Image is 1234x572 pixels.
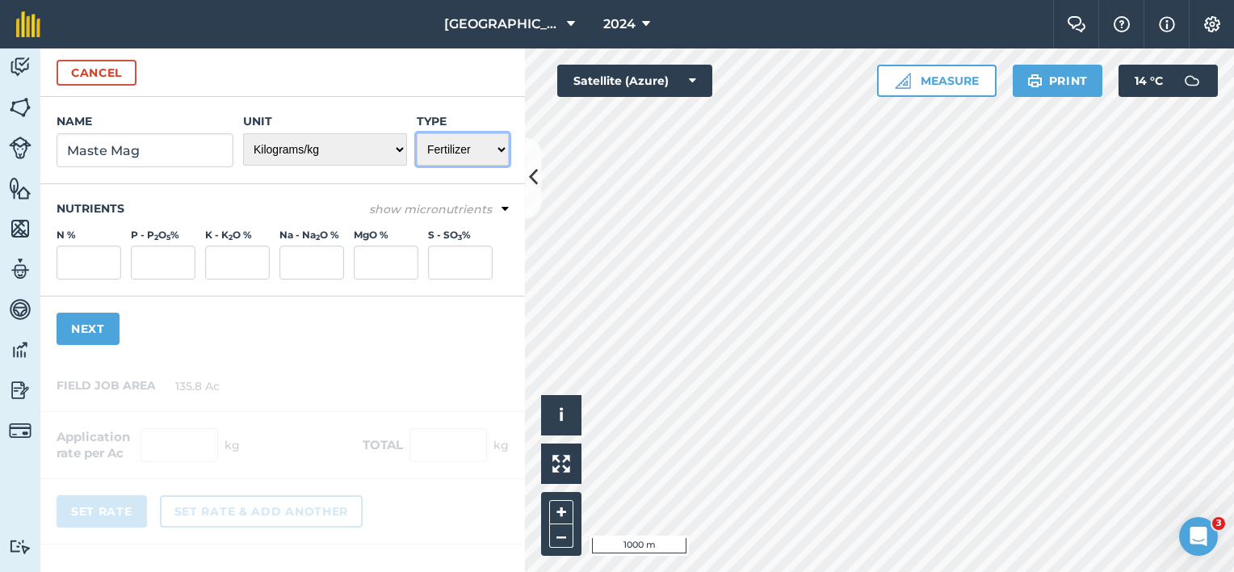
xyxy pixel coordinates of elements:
[1119,65,1218,97] button: 14 °C
[1135,65,1163,97] span: 14 ° C
[57,200,509,217] h3: Nutrients
[316,233,320,242] sub: 2
[166,233,170,242] sub: 5
[9,217,31,241] img: svg+xml;base64,PHN2ZyB4bWxucz0iaHR0cDovL3d3dy53My5vcmcvMjAwMC9zdmciIHdpZHRoPSI1NiIgaGVpZ2h0PSI2MC...
[154,233,158,242] sub: 2
[9,176,31,200] img: svg+xml;base64,PHN2ZyB4bWxucz0iaHR0cDovL3d3dy53My5vcmcvMjAwMC9zdmciIHdpZHRoPSI1NiIgaGVpZ2h0PSI2MC...
[369,200,509,218] button: show micronutrients
[9,539,31,554] img: svg+xml;base64,PD94bWwgdmVyc2lvbj0iMS4wIiBlbmNvZGluZz0idXRmLTgiPz4KPCEtLSBHZW5lcmF0b3I6IEFkb2JlIE...
[57,229,121,242] label: N %
[1112,16,1131,32] img: A question mark icon
[57,60,136,86] button: Cancel
[417,113,509,129] label: Type
[1176,65,1208,97] img: svg+xml;base64,PD94bWwgdmVyc2lvbj0iMS4wIiBlbmNvZGluZz0idXRmLTgiPz4KPCEtLSBHZW5lcmF0b3I6IEFkb2JlIE...
[541,395,581,435] button: i
[458,233,462,242] sub: 3
[16,11,40,37] img: fieldmargin Logo
[603,15,636,34] span: 2024
[1067,16,1086,32] img: Two speech bubbles overlapping with the left bubble in the forefront
[444,15,560,34] span: [GEOGRAPHIC_DATA]
[9,378,31,402] img: svg+xml;base64,PD94bWwgdmVyc2lvbj0iMS4wIiBlbmNvZGluZz0idXRmLTgiPz4KPCEtLSBHZW5lcmF0b3I6IEFkb2JlIE...
[57,313,120,345] button: Next
[279,229,344,242] label: Na - Na O %
[9,95,31,120] img: svg+xml;base64,PHN2ZyB4bWxucz0iaHR0cDovL3d3dy53My5vcmcvMjAwMC9zdmciIHdpZHRoPSI1NiIgaGVpZ2h0PSI2MC...
[877,65,997,97] button: Measure
[1203,16,1222,32] img: A cog icon
[559,405,564,425] span: i
[205,229,270,242] label: K - K O %
[57,113,233,129] label: Name
[243,113,407,129] label: Unit
[229,233,233,242] sub: 2
[557,65,712,97] button: Satellite (Azure)
[549,524,573,548] button: –
[1027,71,1043,90] img: svg+xml;base64,PHN2ZyB4bWxucz0iaHR0cDovL3d3dy53My5vcmcvMjAwMC9zdmciIHdpZHRoPSIxOSIgaGVpZ2h0PSIyNC...
[895,73,911,89] img: Ruler icon
[1013,65,1103,97] button: Print
[9,338,31,362] img: svg+xml;base64,PD94bWwgdmVyc2lvbj0iMS4wIiBlbmNvZGluZz0idXRmLTgiPz4KPCEtLSBHZW5lcmF0b3I6IEFkb2JlIE...
[131,229,195,242] label: P - P O %
[9,297,31,322] img: svg+xml;base64,PD94bWwgdmVyc2lvbj0iMS4wIiBlbmNvZGluZz0idXRmLTgiPz4KPCEtLSBHZW5lcmF0b3I6IEFkb2JlIE...
[428,229,493,242] label: S - SO %
[1159,15,1175,34] img: svg+xml;base64,PHN2ZyB4bWxucz0iaHR0cDovL3d3dy53My5vcmcvMjAwMC9zdmciIHdpZHRoPSIxNyIgaGVpZ2h0PSIxNy...
[9,419,31,442] img: svg+xml;base64,PD94bWwgdmVyc2lvbj0iMS4wIiBlbmNvZGluZz0idXRmLTgiPz4KPCEtLSBHZW5lcmF0b3I6IEFkb2JlIE...
[1179,517,1218,556] iframe: Intercom live chat
[552,455,570,473] img: Four arrows, one pointing top left, one top right, one bottom right and the last bottom left
[369,202,492,217] em: show micronutrients
[9,137,31,159] img: svg+xml;base64,PD94bWwgdmVyc2lvbj0iMS4wIiBlbmNvZGluZz0idXRmLTgiPz4KPCEtLSBHZW5lcmF0b3I6IEFkb2JlIE...
[9,55,31,79] img: svg+xml;base64,PD94bWwgdmVyc2lvbj0iMS4wIiBlbmNvZGluZz0idXRmLTgiPz4KPCEtLSBHZW5lcmF0b3I6IEFkb2JlIE...
[549,500,573,524] button: +
[354,229,418,242] label: MgO %
[1212,517,1225,530] span: 3
[9,257,31,281] img: svg+xml;base64,PD94bWwgdmVyc2lvbj0iMS4wIiBlbmNvZGluZz0idXRmLTgiPz4KPCEtLSBHZW5lcmF0b3I6IEFkb2JlIE...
